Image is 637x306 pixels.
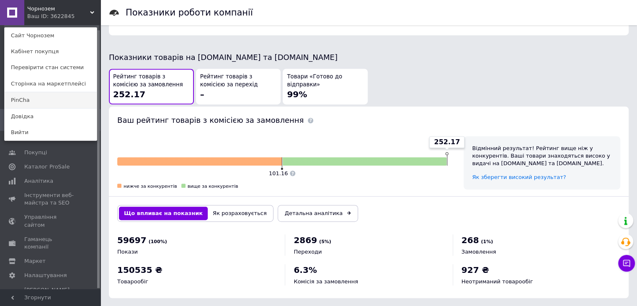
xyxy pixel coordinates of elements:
a: Як зберегти високий результат? [472,174,566,180]
span: 99% [287,89,307,99]
span: Інструменти веб-майстра та SEO [24,192,77,207]
span: Неотриманий товарообіг [462,278,533,285]
span: Показники товарів на [DOMAIN_NAME] та [DOMAIN_NAME] [109,53,338,62]
button: Як розраховується [208,207,272,220]
span: 2869 [294,235,317,245]
h1: Показники роботи компанії [126,8,253,18]
button: Чат з покупцем [618,255,635,272]
a: Детальна аналітика [278,205,358,222]
span: Рейтинг товарів з комісією за перехід [200,73,277,88]
span: – [200,89,204,99]
span: Чорнозем [27,5,90,13]
button: Товари «Готово до відправки»99% [283,69,368,104]
a: Перевірити стан системи [5,60,97,75]
span: 268 [462,235,479,245]
div: Відмінний результат! Рейтинг вище ніж у конкурентів. Ваші товари знаходяться високо у видачі на [... [472,145,612,168]
span: (1%) [481,239,493,244]
span: Замовлення [462,249,496,255]
a: PinСha [5,92,97,108]
span: Покази [117,249,138,255]
span: 6.3% [294,265,317,275]
span: нижче за конкурентів [124,184,177,189]
span: Переходи [294,249,322,255]
span: 150535 ₴ [117,265,162,275]
span: Товари «Готово до відправки» [287,73,364,88]
span: Ваш рейтинг товарів з комісією за замовлення [117,116,304,124]
span: 101.16 [269,170,288,176]
button: Що впливає на показник [119,207,208,220]
span: Рейтинг товарів з комісією за замовлення [113,73,190,88]
span: 252.17 [434,137,460,147]
span: Товарообіг [117,278,148,285]
button: Рейтинг товарів з комісією за замовлення252.17 [109,69,194,104]
span: Каталог ProSale [24,163,70,171]
span: Покупці [24,149,47,156]
span: 927 ₴ [462,265,489,275]
a: Сторінка на маркетплейсі [5,76,97,92]
a: Кабінет покупця [5,44,97,60]
button: Рейтинг товарів з комісією за перехід– [196,69,281,104]
a: Вийти [5,124,97,140]
span: (100%) [149,239,167,244]
span: 252.17 [113,89,145,99]
span: Аналітика [24,177,53,185]
span: Гаманець компанії [24,236,77,251]
span: Налаштування [24,272,67,279]
span: Маркет [24,257,46,265]
a: Довідка [5,109,97,124]
span: 59697 [117,235,147,245]
span: Комісія за замовлення [294,278,358,285]
span: Управління сайтом [24,213,77,228]
div: Ваш ID: 3622845 [27,13,62,20]
a: Сайт Чорнозем [5,28,97,44]
span: вище за конкурентів [188,184,238,189]
span: (5%) [319,239,331,244]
